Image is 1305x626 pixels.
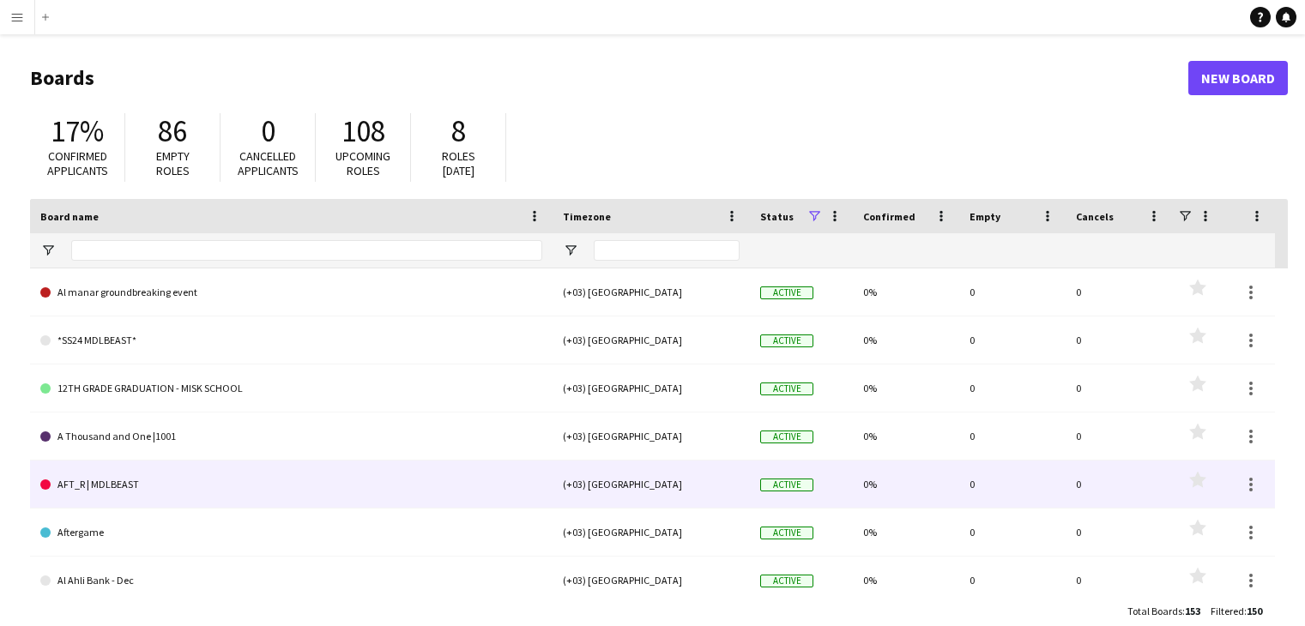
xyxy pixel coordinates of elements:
a: *SS24 MDLBEAST* [40,316,542,364]
div: 0 [1066,268,1172,316]
div: 0 [1066,557,1172,604]
div: 0 [959,316,1066,364]
div: 0 [959,557,1066,604]
span: Empty roles [156,148,190,178]
div: 0 [1066,364,1172,412]
div: (+03) [GEOGRAPHIC_DATA] [553,509,750,556]
span: 17% [51,112,104,150]
span: Roles [DATE] [442,148,475,178]
div: (+03) [GEOGRAPHIC_DATA] [553,557,750,604]
span: Upcoming roles [335,148,390,178]
span: Cancels [1076,210,1114,223]
input: Timezone Filter Input [594,240,740,261]
a: A Thousand and One |1001 [40,412,542,460]
div: 0% [853,557,959,604]
a: Aftergame [40,509,542,557]
div: 0 [959,509,1066,556]
a: Al manar groundbreaking event [40,268,542,316]
a: AFT_R | MDLBEAST [40,460,542,509]
a: New Board [1188,61,1288,95]
div: 0 [1066,460,1172,508]
div: 0% [853,412,959,460]
span: Total Boards [1127,605,1182,617]
div: 0 [959,364,1066,412]
span: Filtered [1211,605,1244,617]
span: Timezone [563,210,611,223]
div: 0 [1066,412,1172,460]
span: Active [760,527,813,539]
div: (+03) [GEOGRAPHIC_DATA] [553,460,750,508]
span: Active [760,575,813,587]
span: Active [760,286,813,299]
span: Active [760,382,813,395]
span: Confirmed [863,210,915,223]
span: Status [760,210,794,223]
div: 0 [959,268,1066,316]
span: 150 [1247,605,1262,617]
h1: Boards [30,65,1188,91]
div: 0 [959,412,1066,460]
span: Active [760,430,813,443]
span: Active [760,334,813,347]
div: 0% [853,460,959,508]
span: 153 [1185,605,1200,617]
div: (+03) [GEOGRAPHIC_DATA] [553,412,750,460]
div: 0 [959,460,1066,508]
a: 12TH GRADE GRADUATION - MISK SCHOOL [40,364,542,412]
div: (+03) [GEOGRAPHIC_DATA] [553,316,750,364]
span: 86 [158,112,187,150]
span: 108 [341,112,385,150]
a: Al Ahli Bank - Dec [40,557,542,605]
div: 0 [1066,509,1172,556]
span: Board name [40,210,99,223]
button: Open Filter Menu [563,243,578,258]
span: Confirmed applicants [47,148,108,178]
button: Open Filter Menu [40,243,56,258]
div: 0 [1066,316,1172,364]
span: Cancelled applicants [238,148,299,178]
input: Board name Filter Input [71,240,542,261]
div: 0% [853,268,959,316]
div: (+03) [GEOGRAPHIC_DATA] [553,268,750,316]
div: 0% [853,316,959,364]
div: (+03) [GEOGRAPHIC_DATA] [553,364,750,412]
span: Empty [970,210,1000,223]
span: 0 [261,112,275,150]
span: Active [760,479,813,491]
span: 8 [451,112,466,150]
div: 0% [853,364,959,412]
div: 0% [853,509,959,556]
